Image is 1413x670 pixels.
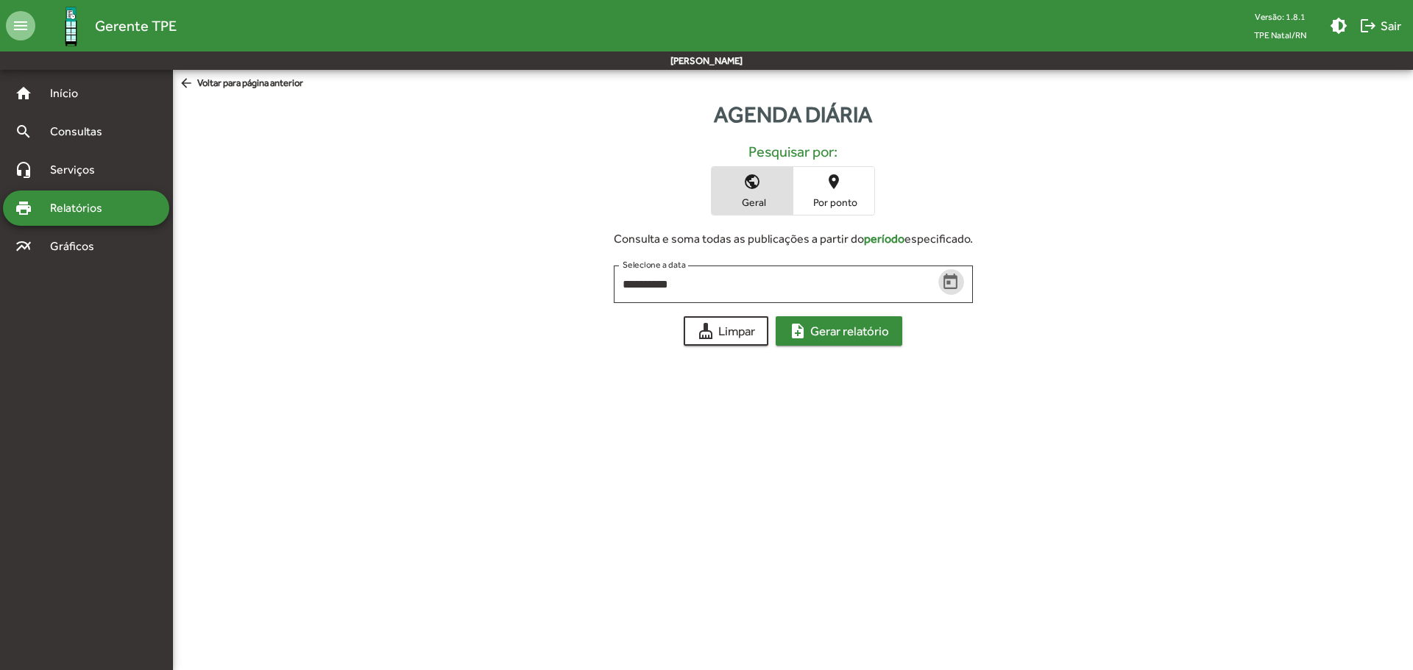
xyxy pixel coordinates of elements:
[173,98,1413,131] div: Agenda diária
[1353,13,1407,39] button: Sair
[697,322,715,340] mat-icon: cleaning_services
[684,316,768,346] button: Limpar
[41,199,121,217] span: Relatórios
[15,199,32,217] mat-icon: print
[41,123,121,140] span: Consultas
[1330,17,1348,35] mat-icon: brightness_medium
[743,173,761,190] mat-icon: public
[15,123,32,140] mat-icon: search
[15,161,32,179] mat-icon: headset_mic
[797,196,871,209] span: Por ponto
[95,14,177,38] span: Gerente TPE
[35,2,177,50] a: Gerente TPE
[15,238,32,255] mat-icon: multiline_chart
[789,318,889,344] span: Gerar relatório
[1359,17,1377,35] mat-icon: logout
[6,11,35,40] mat-icon: menu
[864,232,904,246] strong: período
[179,76,197,92] mat-icon: arrow_back
[41,161,115,179] span: Serviços
[789,322,807,340] mat-icon: note_add
[41,238,114,255] span: Gráficos
[179,76,303,92] span: Voltar para página anterior
[776,316,902,346] button: Gerar relatório
[712,167,793,215] button: Geral
[1242,26,1318,44] span: TPE Natal/RN
[793,167,874,215] button: Por ponto
[938,269,964,295] button: Open calendar
[1242,7,1318,26] div: Versão: 1.8.1
[697,318,755,344] span: Limpar
[614,230,973,248] div: Consulta e soma todas as publicações a partir do especificado.
[41,85,99,102] span: Início
[1359,13,1401,39] span: Sair
[185,143,1401,160] h5: Pesquisar por:
[715,196,789,209] span: Geral
[47,2,95,50] img: Logo
[825,173,843,190] mat-icon: place
[15,85,32,102] mat-icon: home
